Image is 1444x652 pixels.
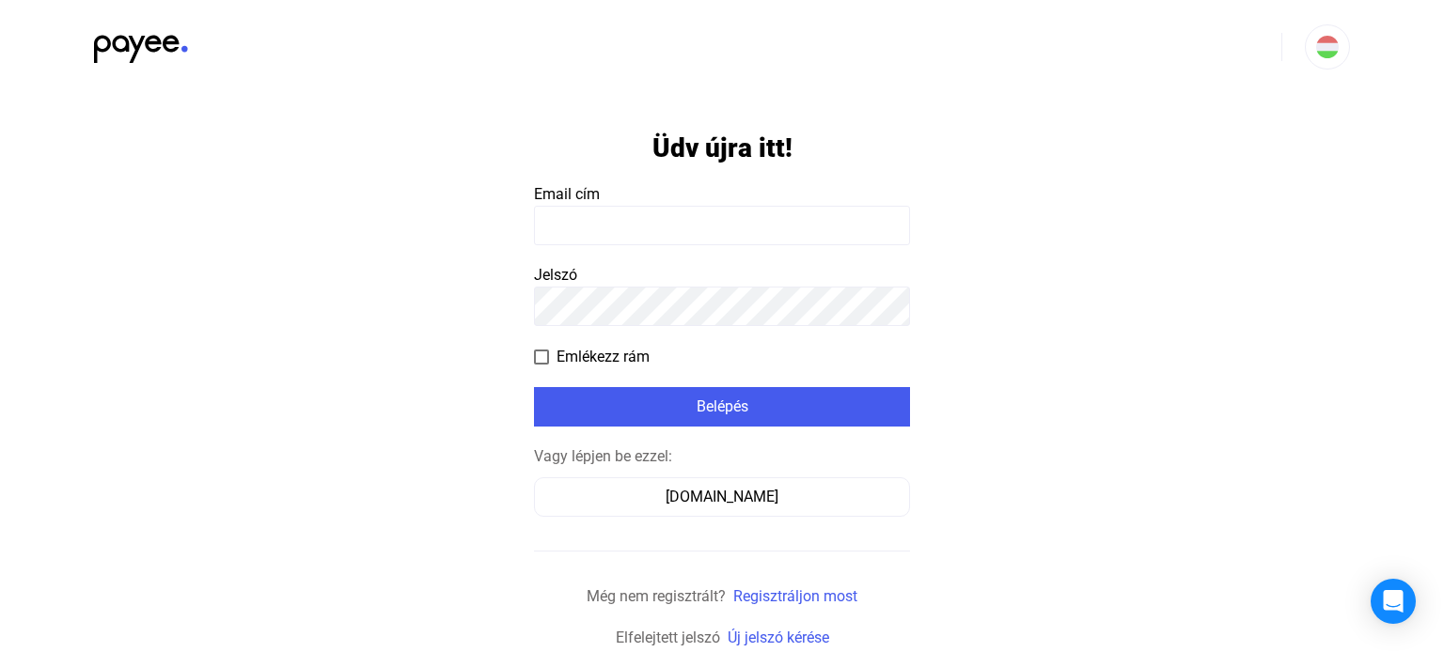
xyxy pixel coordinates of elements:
a: Regisztráljon most [733,587,857,605]
span: Email cím [534,185,600,203]
h1: Üdv újra itt! [652,132,793,164]
span: Emlékezz rám [557,346,650,368]
div: Open Intercom Messenger [1371,579,1416,624]
a: [DOMAIN_NAME] [534,488,910,505]
div: Vagy lépjen be ezzel: [534,445,910,468]
button: HU [1305,24,1350,70]
img: HU [1316,36,1339,58]
span: Jelszó [534,266,577,284]
span: Még nem regisztrált? [587,587,726,605]
div: Belépés [540,396,904,418]
span: Elfelejtett jelszó [616,629,720,646]
div: [DOMAIN_NAME] [541,486,903,508]
img: black-payee-blue-dot.svg [94,24,188,63]
button: Belépés [534,387,910,427]
button: [DOMAIN_NAME] [534,477,910,517]
a: Új jelszó kérése [728,629,829,646]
